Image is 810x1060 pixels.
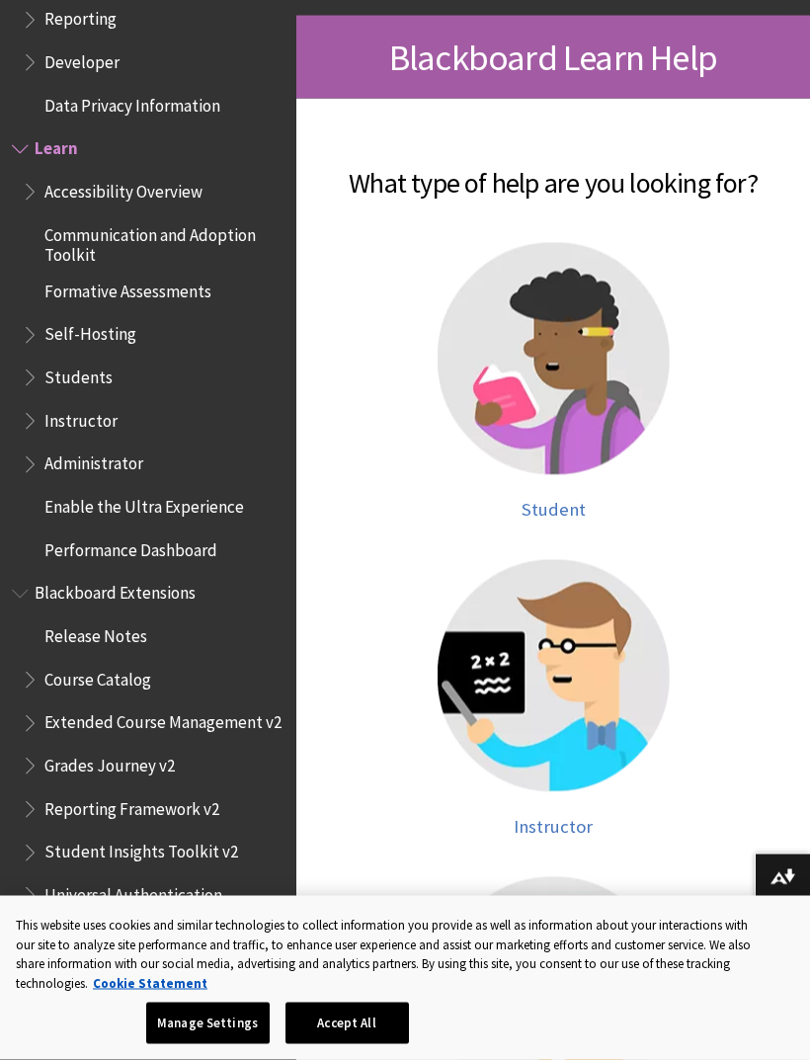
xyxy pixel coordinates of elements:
button: Manage Settings [146,1003,270,1044]
span: Course Catalog [44,664,151,691]
span: Extended Course Management v2 [44,707,282,734]
span: Administrator [44,448,143,475]
span: Students [44,362,113,388]
nav: Book outline for Blackboard Learn Help [12,133,284,568]
span: Universal Authentication Solution v2 [44,879,283,926]
img: Instructor help [438,560,670,792]
span: Blackboard Learn Help [389,35,717,80]
span: Developer [44,46,120,73]
span: Reporting Framework v2 [44,793,219,820]
span: Accessibility Overview [44,176,202,203]
span: Blackboard Extensions [35,578,196,605]
span: Enable the Ultra Experience [44,491,244,518]
a: More information about your privacy, opens in a new tab [93,975,207,992]
span: Performance Dashboard [44,534,217,561]
nav: Book outline for Blackboard Extensions [12,578,284,927]
span: Student Insights Toolkit v2 [44,837,238,863]
a: Instructor help Instructor [336,560,770,838]
img: Student help [438,243,670,475]
div: This website uses cookies and similar technologies to collect information you provide as well as ... [16,916,754,993]
span: Instructor [44,405,118,432]
span: Instructor [514,815,593,838]
span: Release Notes [44,620,147,647]
h2: What type of help are you looking for? [336,138,770,204]
span: Grades Journey v2 [44,750,175,776]
span: Communication and Adoption Toolkit [44,219,283,266]
span: Formative Assessments [44,276,211,302]
span: Learn [35,133,78,160]
span: Data Privacy Information [44,90,220,117]
span: Student [522,498,586,521]
span: Self-Hosting [44,319,136,346]
a: Student help Student [336,243,770,521]
span: Reporting [44,4,117,31]
button: Accept All [285,1003,409,1044]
